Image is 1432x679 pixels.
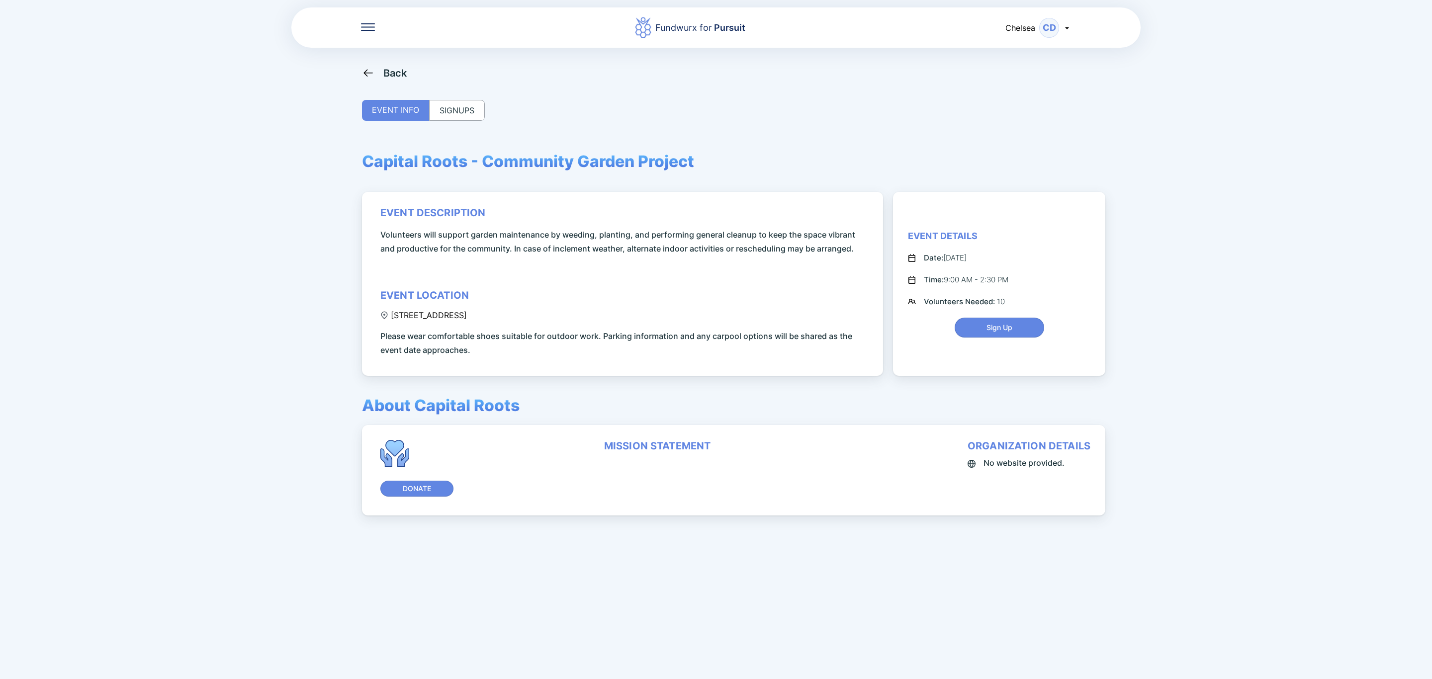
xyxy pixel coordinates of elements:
[604,440,711,452] div: mission statement
[1039,18,1059,38] div: CD
[403,484,431,494] span: Donate
[380,481,453,497] button: Donate
[380,289,469,301] div: event location
[383,67,407,79] div: Back
[968,440,1090,452] div: organization details
[924,252,967,264] div: [DATE]
[380,310,467,320] div: [STREET_ADDRESS]
[655,21,745,35] div: Fundwurx for
[924,275,944,284] span: Time:
[924,296,1005,308] div: 10
[1005,23,1035,33] span: Chelsea
[362,100,429,121] div: EVENT INFO
[924,253,943,262] span: Date:
[986,323,1012,333] span: Sign Up
[908,230,978,242] div: Event Details
[380,207,486,219] div: event description
[380,228,868,255] span: Volunteers will support garden maintenance by weeding, planting, and performing general cleanup t...
[380,329,868,357] span: Please wear comfortable shoes suitable for outdoor work. Parking information and any carpool opti...
[924,274,1008,286] div: 9:00 AM - 2:30 PM
[362,152,694,171] span: Capital Roots - Community Garden Project
[429,100,485,121] div: SIGNUPS
[924,297,997,306] span: Volunteers Needed:
[712,22,745,33] span: Pursuit
[362,396,520,415] span: About Capital Roots
[955,318,1044,338] button: Sign Up
[984,456,1065,470] span: No website provided.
